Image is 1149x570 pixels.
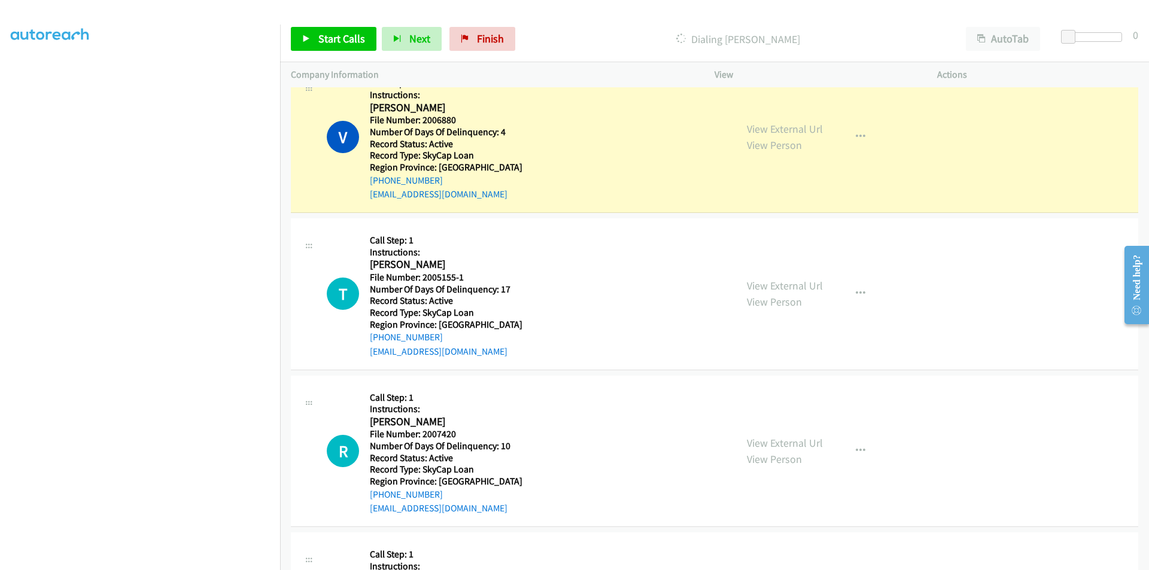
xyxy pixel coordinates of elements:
[747,295,802,309] a: View Person
[370,403,522,415] h5: Instructions:
[370,161,522,173] h5: Region Province: [GEOGRAPHIC_DATA]
[747,138,802,152] a: View Person
[327,435,359,467] h1: R
[370,319,522,331] h5: Region Province: [GEOGRAPHIC_DATA]
[370,392,522,404] h5: Call Step: 1
[370,295,522,307] h5: Record Status: Active
[327,435,359,467] div: The call is yet to be attempted
[370,89,522,101] h5: Instructions:
[370,138,522,150] h5: Record Status: Active
[715,68,916,82] p: View
[370,234,522,246] h5: Call Step: 1
[937,68,1138,82] p: Actions
[370,272,522,284] h5: File Number: 2005155-1
[449,27,515,51] a: Finish
[370,307,522,319] h5: Record Type: SkyCap Loan
[370,150,522,161] h5: Record Type: SkyCap Loan
[370,188,507,200] a: [EMAIL_ADDRESS][DOMAIN_NAME]
[370,331,443,343] a: [PHONE_NUMBER]
[370,175,443,186] a: [PHONE_NUMBER]
[370,258,522,272] h2: [PERSON_NAME]
[370,489,443,500] a: [PHONE_NUMBER]
[747,436,823,450] a: View External Url
[327,278,359,310] div: The call is yet to be attempted
[370,428,522,440] h5: File Number: 2007420
[370,101,522,115] h2: [PERSON_NAME]
[370,114,522,126] h5: File Number: 2006880
[291,27,376,51] a: Start Calls
[477,32,504,45] span: Finish
[370,502,507,514] a: [EMAIL_ADDRESS][DOMAIN_NAME]
[531,31,944,47] p: Dialing [PERSON_NAME]
[370,246,522,258] h5: Instructions:
[382,27,442,51] button: Next
[370,284,522,295] h5: Number Of Days Of Delinquency: 17
[966,27,1040,51] button: AutoTab
[370,475,522,487] h5: Region Province: [GEOGRAPHIC_DATA]
[1067,32,1122,42] div: Delay between calls (in seconds)
[1133,27,1138,43] div: 0
[370,464,522,475] h5: Record Type: SkyCap Loan
[370,452,522,464] h5: Record Status: Active
[370,548,522,560] h5: Call Step: 1
[327,121,359,153] h1: V
[409,32,430,45] span: Next
[291,68,693,82] p: Company Information
[318,32,365,45] span: Start Calls
[327,278,359,310] h1: T
[370,415,522,429] h2: [PERSON_NAME]
[1114,237,1149,333] iframe: Resource Center
[747,122,823,136] a: View External Url
[747,452,802,466] a: View Person
[370,346,507,357] a: [EMAIL_ADDRESS][DOMAIN_NAME]
[370,440,522,452] h5: Number Of Days Of Delinquency: 10
[747,279,823,292] a: View External Url
[370,126,522,138] h5: Number Of Days Of Delinquency: 4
